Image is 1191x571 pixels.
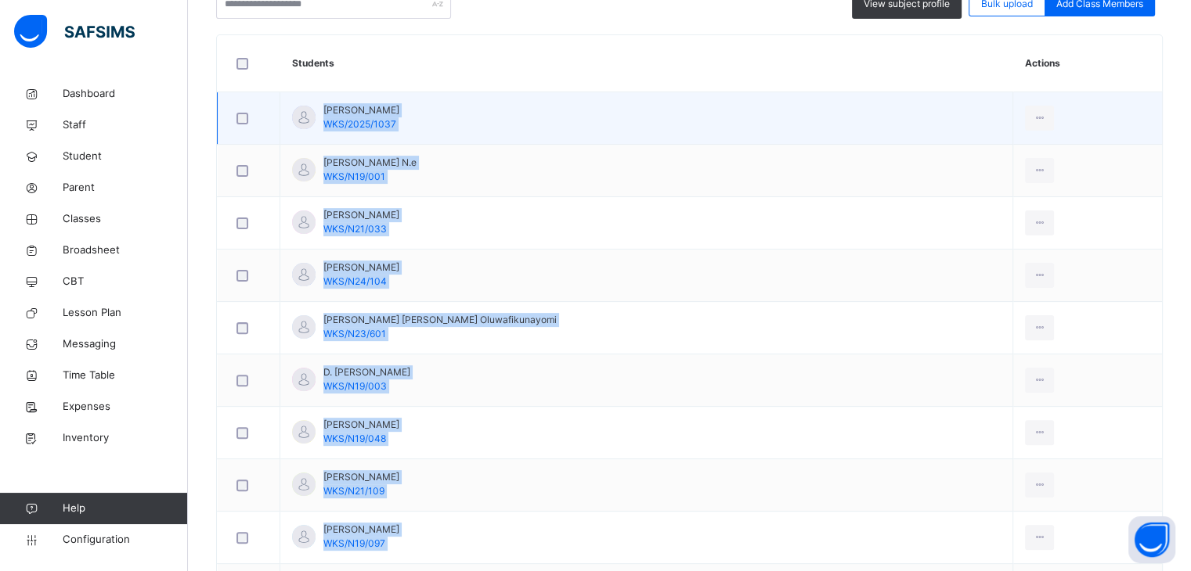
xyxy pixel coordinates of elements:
span: Lesson Plan [63,305,188,321]
img: safsims [14,15,135,48]
span: Expenses [63,399,188,415]
span: D. [PERSON_NAME] [323,365,410,379]
span: WKS/N21/109 [323,485,384,497]
span: [PERSON_NAME] [PERSON_NAME] Oluwafikunayomi [323,313,557,327]
span: [PERSON_NAME] [323,523,399,537]
span: [PERSON_NAME] [323,103,399,117]
span: Staff [63,117,188,133]
span: Time Table [63,368,188,383]
span: Parent [63,180,188,196]
span: [PERSON_NAME] N.e [323,156,417,170]
span: [PERSON_NAME] [323,260,399,275]
span: WKS/N21/033 [323,223,387,235]
span: Dashboard [63,86,188,102]
span: Broadsheet [63,242,188,258]
th: Students [280,35,1013,92]
span: Classes [63,211,188,227]
span: WKS/N19/003 [323,380,387,392]
span: WKS/N23/601 [323,328,386,339]
span: Help [63,501,187,516]
span: Messaging [63,336,188,352]
span: [PERSON_NAME] [323,208,399,222]
span: Inventory [63,430,188,446]
span: WKS/N19/097 [323,537,385,549]
span: [PERSON_NAME] [323,470,399,484]
span: WKS/N19/001 [323,171,385,182]
span: Configuration [63,532,187,548]
th: Actions [1013,35,1162,92]
span: Student [63,149,188,164]
span: WKS/N24/104 [323,275,387,287]
span: WKS/N19/048 [323,433,386,444]
span: WKS/2025/1037 [323,118,396,130]
span: CBT [63,274,188,289]
button: Open asap [1128,516,1175,563]
span: [PERSON_NAME] [323,418,399,432]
